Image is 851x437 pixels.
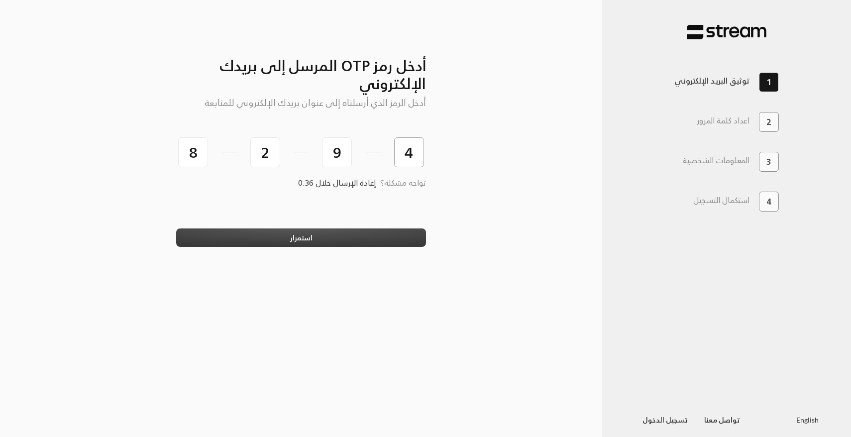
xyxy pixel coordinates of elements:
h3: اعداد كلمة المرور [697,116,749,125]
button: استمرار [176,228,426,247]
h3: توثيق البريد الإلكتروني [674,76,749,86]
span: 2 [766,116,771,128]
a: English [796,410,819,429]
a: تسجيل الدخول [635,414,696,426]
h3: المعلومات الشخصية [683,156,749,165]
span: 1 [766,76,771,89]
span: إعادة الإرسال خلال 0:36 [299,176,376,190]
a: تواصل معنا [696,414,748,426]
span: 4 [766,196,771,208]
span: تواجه مشكلة؟ [380,176,426,190]
button: تواصل معنا [696,410,748,429]
button: تسجيل الدخول [635,410,696,429]
h5: أدخل الرمز الذي أرسلناه إلى عنوان بريدك الإلكتروني للمتابعة [176,98,426,109]
h3: أدخل رمز OTP المرسل إلى بريدك الإلكتروني [176,40,426,93]
h3: استكمال التسجيل [693,196,749,205]
span: 3 [766,156,771,168]
img: Stream Pay [687,24,766,40]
